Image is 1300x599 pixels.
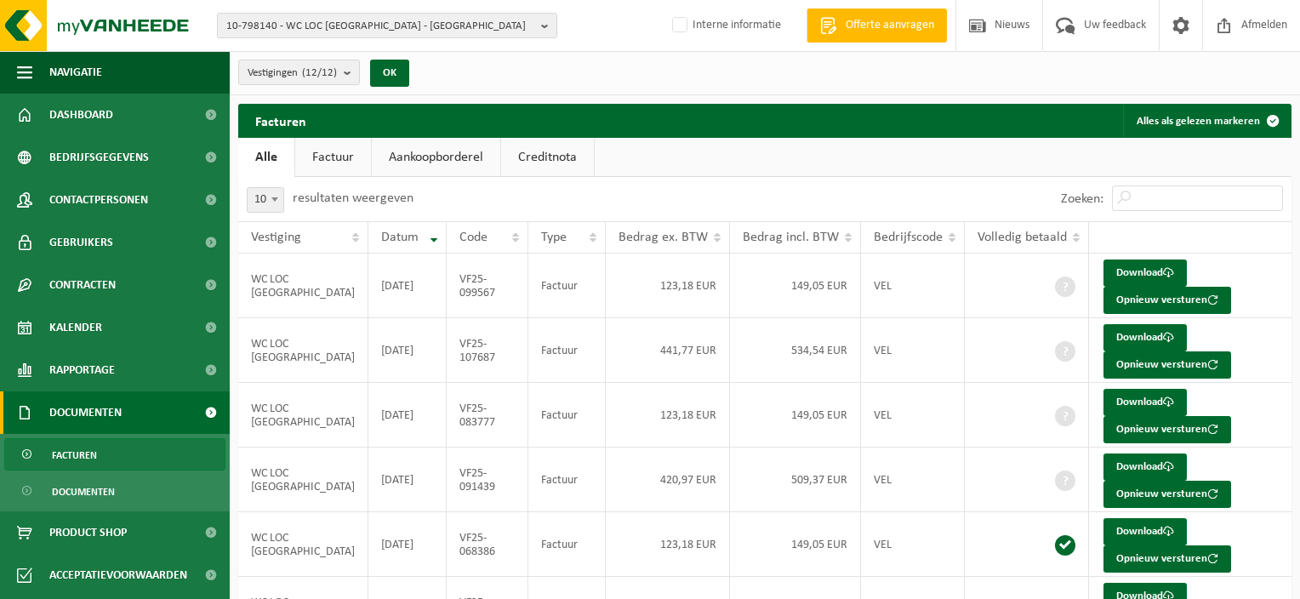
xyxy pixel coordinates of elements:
[226,14,534,39] span: 10-798140 - WC LOC [GEOGRAPHIC_DATA] - [GEOGRAPHIC_DATA]
[1103,260,1187,287] a: Download
[501,138,594,177] a: Creditnota
[49,264,116,306] span: Contracten
[606,512,730,577] td: 123,18 EUR
[49,554,187,596] span: Acceptatievoorwaarden
[238,318,368,383] td: WC LOC [GEOGRAPHIC_DATA]
[49,221,113,264] span: Gebruikers
[251,231,301,244] span: Vestiging
[1123,104,1290,138] button: Alles als gelezen markeren
[807,9,947,43] a: Offerte aanvragen
[730,448,861,512] td: 509,37 EUR
[248,188,283,212] span: 10
[743,231,839,244] span: Bedrag incl. BTW
[528,383,606,448] td: Factuur
[1103,287,1231,314] button: Opnieuw versturen
[874,231,943,244] span: Bedrijfscode
[49,391,122,434] span: Documenten
[372,138,500,177] a: Aankoopborderel
[52,476,115,508] span: Documenten
[541,231,567,244] span: Type
[1103,518,1187,545] a: Download
[861,383,965,448] td: VEL
[861,512,965,577] td: VEL
[49,511,127,554] span: Product Shop
[293,191,413,205] label: resultaten weergeven
[1061,192,1103,206] label: Zoeken:
[730,254,861,318] td: 149,05 EUR
[49,51,102,94] span: Navigatie
[459,231,487,244] span: Code
[238,138,294,177] a: Alle
[606,383,730,448] td: 123,18 EUR
[368,512,447,577] td: [DATE]
[730,512,861,577] td: 149,05 EUR
[1103,545,1231,573] button: Opnieuw versturen
[1103,324,1187,351] a: Download
[730,383,861,448] td: 149,05 EUR
[1103,389,1187,416] a: Download
[368,318,447,383] td: [DATE]
[606,254,730,318] td: 123,18 EUR
[669,13,781,38] label: Interne informatie
[1103,454,1187,481] a: Download
[4,475,225,507] a: Documenten
[4,438,225,471] a: Facturen
[528,512,606,577] td: Factuur
[238,448,368,512] td: WC LOC [GEOGRAPHIC_DATA]
[1103,481,1231,508] button: Opnieuw versturen
[368,448,447,512] td: [DATE]
[247,187,284,213] span: 10
[368,254,447,318] td: [DATE]
[528,448,606,512] td: Factuur
[861,318,965,383] td: VEL
[248,60,337,86] span: Vestigingen
[447,254,528,318] td: VF25-099567
[49,136,149,179] span: Bedrijfsgegevens
[1103,416,1231,443] button: Opnieuw versturen
[447,512,528,577] td: VF25-068386
[238,254,368,318] td: WC LOC [GEOGRAPHIC_DATA]
[606,448,730,512] td: 420,97 EUR
[217,13,557,38] button: 10-798140 - WC LOC [GEOGRAPHIC_DATA] - [GEOGRAPHIC_DATA]
[861,254,965,318] td: VEL
[295,138,371,177] a: Factuur
[606,318,730,383] td: 441,77 EUR
[49,306,102,349] span: Kalender
[238,512,368,577] td: WC LOC [GEOGRAPHIC_DATA]
[730,318,861,383] td: 534,54 EUR
[49,349,115,391] span: Rapportage
[49,179,148,221] span: Contactpersonen
[861,448,965,512] td: VEL
[52,439,97,471] span: Facturen
[302,67,337,78] count: (12/12)
[370,60,409,87] button: OK
[238,60,360,85] button: Vestigingen(12/12)
[619,231,708,244] span: Bedrag ex. BTW
[1103,351,1231,379] button: Opnieuw versturen
[447,383,528,448] td: VF25-083777
[238,383,368,448] td: WC LOC [GEOGRAPHIC_DATA]
[368,383,447,448] td: [DATE]
[49,94,113,136] span: Dashboard
[841,17,938,34] span: Offerte aanvragen
[528,254,606,318] td: Factuur
[447,318,528,383] td: VF25-107687
[528,318,606,383] td: Factuur
[381,231,419,244] span: Datum
[978,231,1067,244] span: Volledig betaald
[238,104,323,137] h2: Facturen
[447,448,528,512] td: VF25-091439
